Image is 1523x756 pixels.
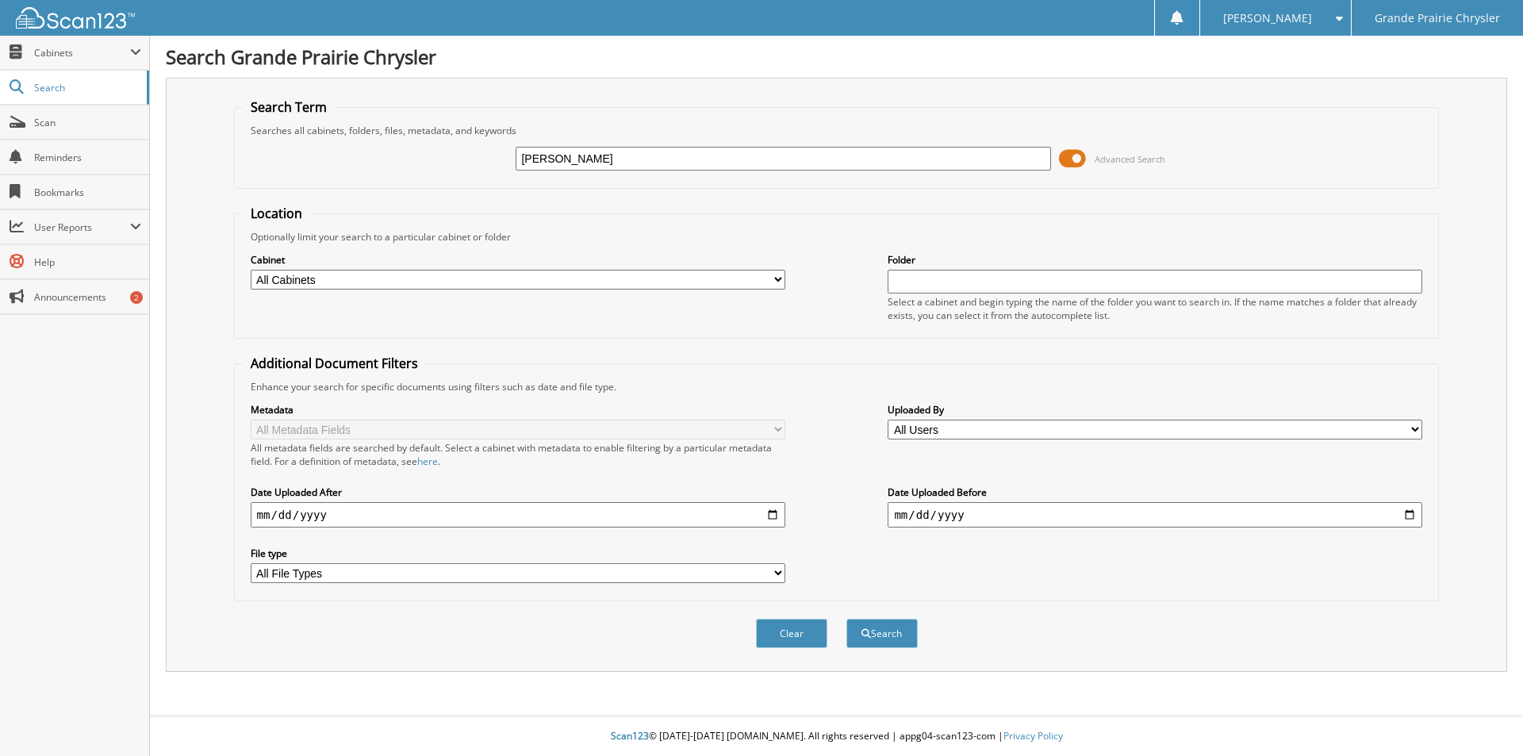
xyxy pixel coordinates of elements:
[611,729,649,743] span: Scan123
[888,485,1422,499] label: Date Uploaded Before
[16,7,135,29] img: scan123-logo-white.svg
[1444,680,1523,756] iframe: Chat Widget
[1375,13,1500,23] span: Grande Prairie Chrysler
[34,290,141,304] span: Announcements
[34,151,141,164] span: Reminders
[251,403,785,416] label: Metadata
[34,221,130,234] span: User Reports
[243,380,1431,393] div: Enhance your search for specific documents using filters such as date and file type.
[34,186,141,199] span: Bookmarks
[888,403,1422,416] label: Uploaded By
[251,485,785,499] label: Date Uploaded After
[166,44,1507,70] h1: Search Grande Prairie Chrysler
[846,619,918,648] button: Search
[34,255,141,269] span: Help
[888,295,1422,322] div: Select a cabinet and begin typing the name of the folder you want to search in. If the name match...
[1003,729,1063,743] a: Privacy Policy
[34,46,130,59] span: Cabinets
[34,81,139,94] span: Search
[417,455,438,468] a: here
[888,502,1422,528] input: end
[34,116,141,129] span: Scan
[243,230,1431,244] div: Optionally limit your search to a particular cabinet or folder
[1223,13,1312,23] span: [PERSON_NAME]
[130,291,143,304] div: 2
[243,124,1431,137] div: Searches all cabinets, folders, files, metadata, and keywords
[1095,153,1165,165] span: Advanced Search
[243,98,335,116] legend: Search Term
[251,547,785,560] label: File type
[251,253,785,267] label: Cabinet
[756,619,827,648] button: Clear
[243,355,426,372] legend: Additional Document Filters
[251,441,785,468] div: All metadata fields are searched by default. Select a cabinet with metadata to enable filtering b...
[888,253,1422,267] label: Folder
[243,205,310,222] legend: Location
[251,502,785,528] input: start
[150,717,1523,756] div: © [DATE]-[DATE] [DOMAIN_NAME]. All rights reserved | appg04-scan123-com |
